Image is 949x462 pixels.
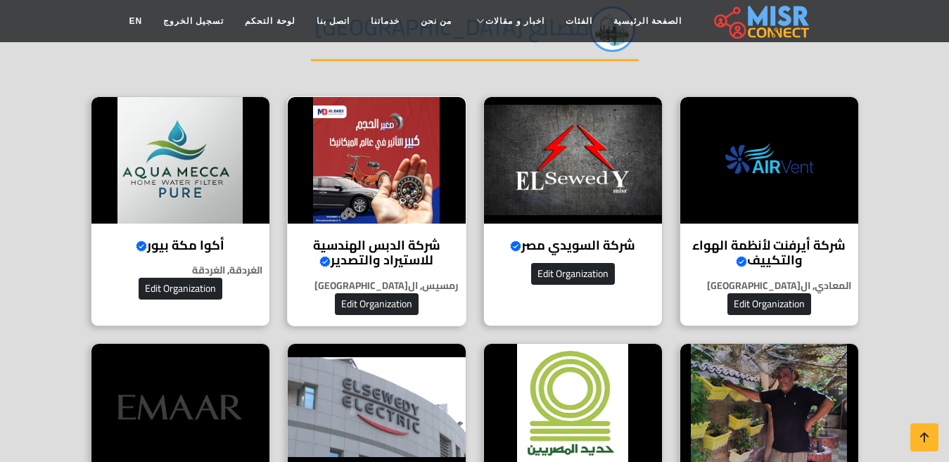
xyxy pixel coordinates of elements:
[335,293,419,315] button: Edit Organization
[462,8,555,34] a: اخبار و مقالات
[298,238,455,268] h4: شركة الدبس الهندسية للاستيراد والتصدير
[279,96,475,326] a: شركة الدبس الهندسية للاستيراد والتصدير شركة الدبس الهندسية للاستيراد والتصدير رمسيس, ال[GEOGRAPHI...
[495,238,651,253] h4: شركة السويدي مصر
[234,8,305,34] a: لوحة التحكم
[82,96,279,326] a: أكوا مكة بيور أكوا مكة بيور الغردقة, الغردقة Edit Organization
[475,96,671,326] a: شركة السويدي مصر شركة السويدي مصر Edit Organization
[727,293,811,315] button: Edit Organization
[485,15,544,27] span: اخبار و مقالات
[306,8,360,34] a: اتصل بنا
[671,96,867,326] a: شركة أيرفنت لأنظمة الهواء والتكييف شركة أيرفنت لأنظمة الهواء والتكييف المعادي, ال[GEOGRAPHIC_DATA...
[118,8,153,34] a: EN
[102,238,259,253] h4: أكوا مكة بيور
[319,256,331,267] svg: Verified account
[555,8,603,34] a: الفئات
[714,4,808,39] img: main.misr_connect
[139,278,222,300] button: Edit Organization
[91,97,269,224] img: أكوا مكة بيور
[603,8,692,34] a: الصفحة الرئيسية
[153,8,234,34] a: تسجيل الخروج
[360,8,410,34] a: خدماتنا
[691,238,848,268] h4: شركة أيرفنت لأنظمة الهواء والتكييف
[484,97,662,224] img: شركة السويدي مصر
[531,263,615,285] button: Edit Organization
[680,278,858,293] p: المعادي, ال[GEOGRAPHIC_DATA]
[410,8,462,34] a: من نحن
[288,278,466,293] p: رمسيس, ال[GEOGRAPHIC_DATA]
[288,97,466,224] img: شركة الدبس الهندسية للاستيراد والتصدير
[136,240,147,252] svg: Verified account
[736,256,747,267] svg: Verified account
[680,97,858,224] img: شركة أيرفنت لأنظمة الهواء والتكييف
[510,240,521,252] svg: Verified account
[91,263,269,278] p: الغردقة, الغردقة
